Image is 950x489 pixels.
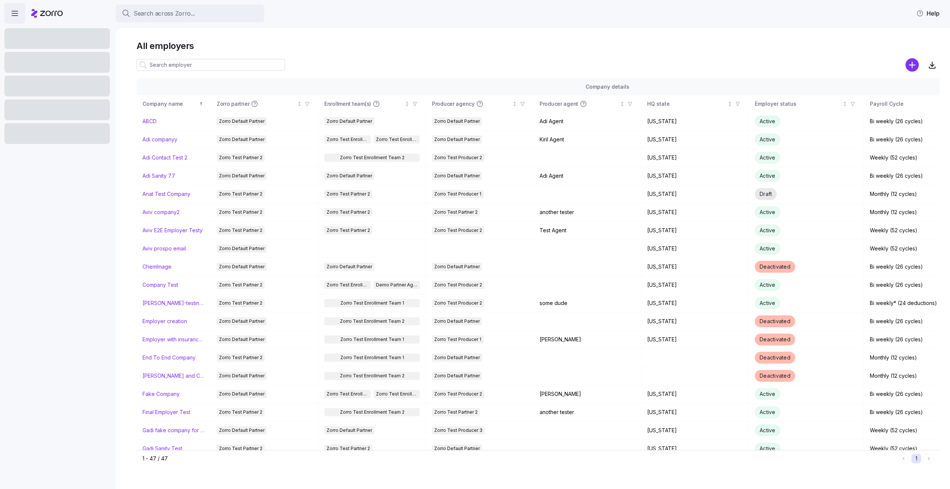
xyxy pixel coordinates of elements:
[219,135,265,144] span: Zorro Default Partner
[760,354,790,361] span: Deactivated
[219,190,262,198] span: Zorro Test Partner 2
[749,95,864,112] th: Employer statusNot sorted
[219,263,265,271] span: Zorro Default Partner
[760,373,790,379] span: Deactivated
[327,426,372,434] span: Zorro Default Partner
[534,167,641,185] td: Adi Agent
[434,354,480,362] span: Zorro Default Partner
[647,100,726,108] div: HQ state
[905,58,919,72] svg: add icon
[641,112,749,131] td: [US_STATE]
[219,244,265,253] span: Zorro Default Partner
[641,312,749,331] td: [US_STATE]
[755,100,841,108] div: Employer status
[641,403,749,421] td: [US_STATE]
[434,372,480,380] span: Zorro Default Partner
[219,354,262,362] span: Zorro Test Partner 2
[534,221,641,240] td: Test Agent
[641,276,749,294] td: [US_STATE]
[534,131,641,149] td: Kiril Agent
[760,391,776,397] span: Active
[327,190,370,198] span: Zorro Test Partner 2
[219,426,265,434] span: Zorro Default Partner
[142,336,204,343] a: Employer with insurance problems
[142,118,157,125] a: ABCD
[641,440,749,458] td: [US_STATE]
[434,208,478,216] span: Zorro Test Partner 2
[534,403,641,421] td: another tester
[327,117,372,125] span: Zorro Default Partner
[327,281,368,289] span: Zorro Test Enrollment Team 2
[760,173,776,179] span: Active
[434,317,480,325] span: Zorro Default Partner
[376,135,418,144] span: Zorro Test Enrollment Team 1
[327,208,370,216] span: Zorro Test Partner 2
[142,299,204,307] a: [PERSON_NAME]-testing-payroll
[142,372,204,380] a: [PERSON_NAME] and ChemImage
[434,299,482,307] span: Zorro Test Producer 2
[327,226,370,234] span: Zorro Test Partner 2
[142,209,180,216] a: Aviv company2
[760,118,776,124] span: Active
[426,95,534,112] th: Producer agencyNot sorted
[219,226,262,234] span: Zorro Test Partner 2
[641,167,749,185] td: [US_STATE]
[434,426,482,434] span: Zorro Test Producer 3
[199,101,204,106] div: Sorted ascending
[899,454,908,463] button: Previous page
[760,245,776,252] span: Active
[434,335,481,344] span: Zorro Test Producer 1
[327,390,368,398] span: Zorro Test Enrollment Team 2
[534,385,641,403] td: [PERSON_NAME]
[219,444,262,453] span: Zorro Test Partner 2
[434,408,478,416] span: Zorro Test Partner 2
[760,300,776,306] span: Active
[910,6,946,21] button: Help
[142,190,190,198] a: Anat Test Company
[318,95,426,112] th: Enrollment team(s)Not sorted
[641,294,749,312] td: [US_STATE]
[340,372,404,380] span: Zorro Test Enrollment Team 2
[534,112,641,131] td: Adi Agent
[297,101,302,106] div: Not sorted
[434,390,482,398] span: Zorro Test Producer 2
[142,154,187,161] a: Adi Contact Test 2
[434,117,480,125] span: Zorro Default Partner
[219,408,262,416] span: Zorro Test Partner 2
[142,354,196,361] a: End To End Company
[760,191,772,197] span: Draft
[534,294,641,312] td: some dude
[340,335,404,344] span: Zorro Test Enrollment Team 1
[219,117,265,125] span: Zorro Default Partner
[134,9,195,18] span: Search across Zorro...
[434,190,481,198] span: Zorro Test Producer 1
[340,299,404,307] span: Zorro Test Enrollment Team 1
[760,318,790,324] span: Deactivated
[376,281,418,289] span: Demo Partner Agency
[324,100,371,108] span: Enrollment team(s)
[142,281,178,289] a: Company Test
[641,331,749,349] td: [US_STATE]
[219,172,265,180] span: Zorro Default Partner
[641,421,749,440] td: [US_STATE]
[641,203,749,221] td: [US_STATE]
[842,101,848,106] div: Not sorted
[540,100,578,108] span: Producer agent
[142,427,204,434] a: Gadi fake company for test
[219,372,265,380] span: Zorro Default Partner
[434,172,480,180] span: Zorro Default Partner
[142,445,182,452] a: Gadi Sanity Test
[137,40,940,52] h1: All employers
[512,101,517,106] div: Not sorted
[142,100,197,108] div: Company name
[760,136,776,142] span: Active
[142,455,896,462] div: 1 - 47 / 47
[116,4,264,22] button: Search across Zorro...
[641,385,749,403] td: [US_STATE]
[211,95,318,112] th: Zorro partnerNot sorted
[760,227,776,233] span: Active
[376,390,418,398] span: Zorro Test Enrollment Team 1
[641,258,749,276] td: [US_STATE]
[142,172,175,180] a: Adi Sanity 7.7
[327,263,372,271] span: Zorro Default Partner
